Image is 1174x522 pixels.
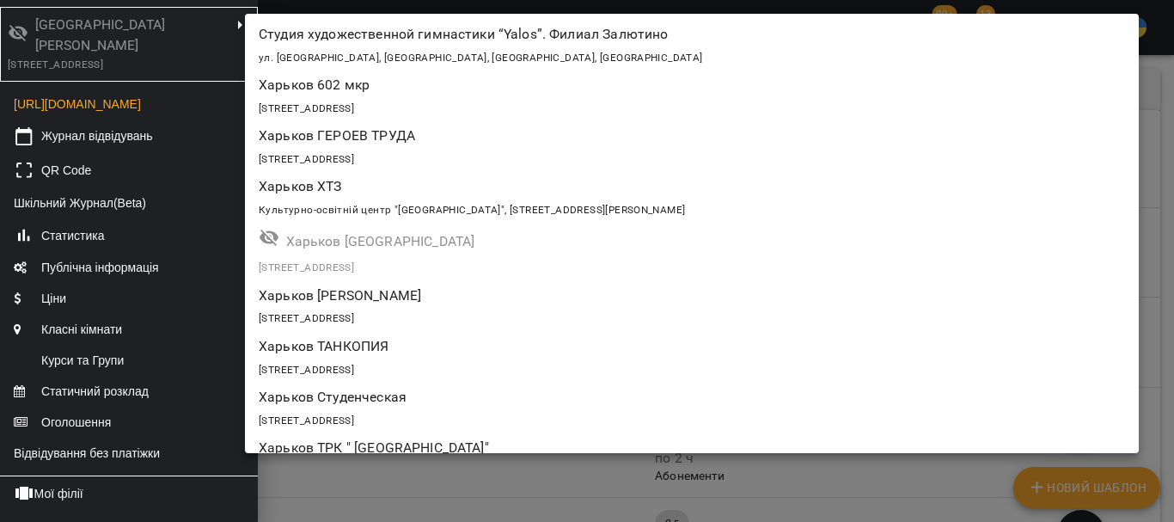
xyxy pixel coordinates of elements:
svg: Філія не опублікована [259,227,279,248]
span: ул. [GEOGRAPHIC_DATA], [GEOGRAPHIC_DATA], [GEOGRAPHIC_DATA], [GEOGRAPHIC_DATA] [259,52,703,64]
p: Харьков [PERSON_NAME] [259,286,980,306]
p: Харьков ТРК " [GEOGRAPHIC_DATA]" [259,438,980,458]
p: Харьков ТАНКОПИЯ [259,336,980,357]
span: [STREET_ADDRESS] [259,415,354,427]
span: [STREET_ADDRESS] [259,312,354,324]
p: Харьков Студенческая [259,387,980,408]
p: Харьков 602 мкр [259,75,980,95]
p: Харьков [GEOGRAPHIC_DATA] [286,231,1007,252]
p: Харьков ГЕРОЕВ ТРУДА [259,126,980,146]
span: Культурно-освітній центр "[GEOGRAPHIC_DATA]", [STREET_ADDRESS][PERSON_NAME] [259,204,685,216]
p: Студия художественной гимнастики “Yalos”. Филиал Залютино [259,24,980,45]
p: Харьков ХТЗ [259,176,980,197]
span: [STREET_ADDRESS] [259,364,354,376]
span: [STREET_ADDRESS] [259,102,354,114]
span: [STREET_ADDRESS] [259,153,354,165]
span: [STREET_ADDRESS] [259,261,354,273]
